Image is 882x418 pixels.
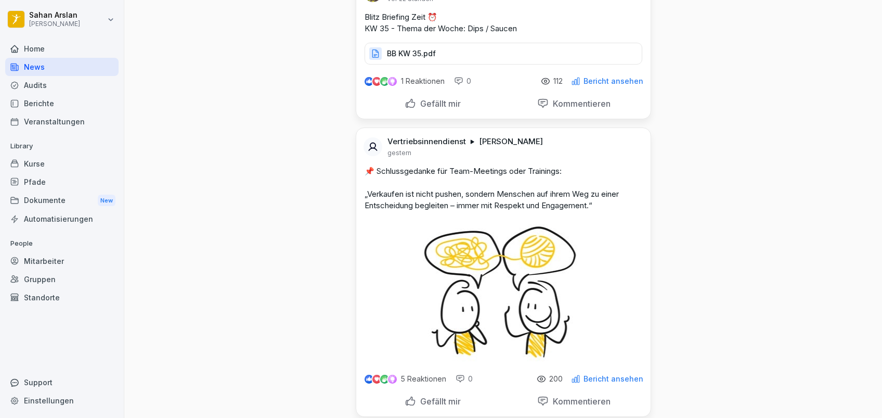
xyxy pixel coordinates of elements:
p: Bericht ansehen [583,77,643,85]
a: News [5,58,119,76]
p: Bericht ansehen [583,375,643,383]
a: Home [5,40,119,58]
img: inspiring [388,77,397,86]
div: Support [5,373,119,391]
img: like [365,77,373,85]
a: Einstellungen [5,391,119,410]
p: Sahan Arslan [29,11,80,20]
p: Kommentieren [549,98,611,109]
p: 200 [549,375,563,383]
a: Automatisierungen [5,210,119,228]
div: 0 [456,374,473,384]
img: love [373,375,381,383]
div: New [98,195,115,207]
img: c7s9wci2otltl9f9au82gomi.png [403,220,604,362]
a: Veranstaltungen [5,112,119,131]
a: Standorte [5,288,119,307]
a: DokumenteNew [5,191,119,210]
div: 0 [454,76,471,86]
img: love [373,78,381,85]
p: Kommentieren [549,396,611,407]
p: 112 [553,77,563,85]
p: Gefällt mir [416,98,461,109]
a: Kurse [5,155,119,173]
p: Blitz Briefing Zeit ⏰ KW 35 - Thema der Woche: Dips / Saucen [365,11,642,34]
p: People [5,235,119,252]
p: [PERSON_NAME] [29,20,80,28]
p: Library [5,138,119,155]
p: 1 Reaktionen [401,77,445,85]
p: [PERSON_NAME] [479,136,543,147]
a: Berichte [5,94,119,112]
a: Pfade [5,173,119,191]
p: Vertriebsinnendienst [387,136,466,147]
img: like [365,375,373,383]
div: Dokumente [5,191,119,210]
p: BB KW 35.pdf [387,48,436,59]
img: inspiring [388,374,397,384]
p: gestern [387,149,411,157]
a: Mitarbeiter [5,252,119,270]
a: Audits [5,76,119,94]
img: celebrate [380,77,389,86]
img: celebrate [380,375,389,384]
a: BB KW 35.pdf [365,52,642,62]
p: 📌 Schlussgedanke für Team-Meetings oder Trainings: „Verkaufen ist nicht pushen, sondern Menschen ... [365,166,642,211]
a: Gruppen [5,270,119,288]
p: Gefällt mir [416,396,461,407]
p: 5 Reaktionen [401,375,446,383]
